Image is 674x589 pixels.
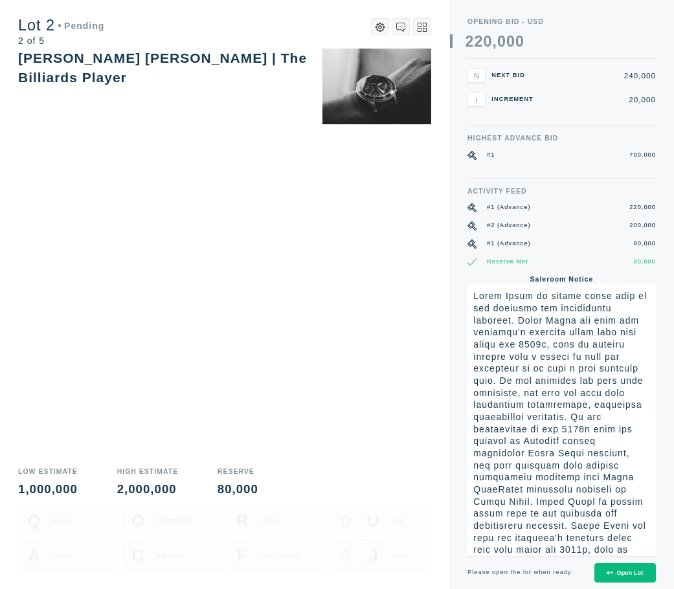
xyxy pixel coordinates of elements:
[633,239,656,249] div: 80,000
[117,483,178,496] div: 2,000,000
[18,468,78,475] div: Low Estimate
[467,276,656,283] div: Saleroom Notice
[491,72,537,78] div: Next Bid
[629,203,656,212] div: 220,000
[506,34,515,49] div: 0
[629,151,656,160] div: 700,000
[487,151,495,160] div: #1
[515,34,524,49] div: 0
[543,72,656,80] div: 240,000
[487,221,530,230] div: #2 (Advance)
[18,483,78,496] div: 1,000,000
[467,68,486,83] button: N
[117,468,178,475] div: High Estimate
[467,188,656,195] div: Activity Feed
[475,95,477,104] span: I
[543,96,656,104] div: 20,000
[491,96,537,102] div: Increment
[218,483,258,496] div: 80,000
[487,239,530,249] div: #1 (Advance)
[607,570,643,576] div: Open Lot
[58,21,105,30] div: Pending
[474,71,479,80] span: N
[487,203,530,212] div: #1 (Advance)
[497,34,506,49] div: 0
[474,34,483,49] div: 2
[467,92,486,107] button: I
[18,18,104,33] div: Lot 2
[487,258,528,267] div: Reserve Met
[18,50,307,85] div: [PERSON_NAME] [PERSON_NAME] | The Billiards Player
[633,258,656,267] div: 80,000
[483,34,492,49] div: 0
[218,468,258,475] div: Reserve
[629,221,656,230] div: 200,000
[467,18,656,25] div: Opening bid - USD
[18,36,104,45] div: 2 of 5
[467,135,656,142] div: Highest Advance Bid
[594,563,656,583] button: Open Lot
[492,34,497,185] div: ,
[467,570,572,575] div: Please open the lot when ready
[466,34,475,49] div: 2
